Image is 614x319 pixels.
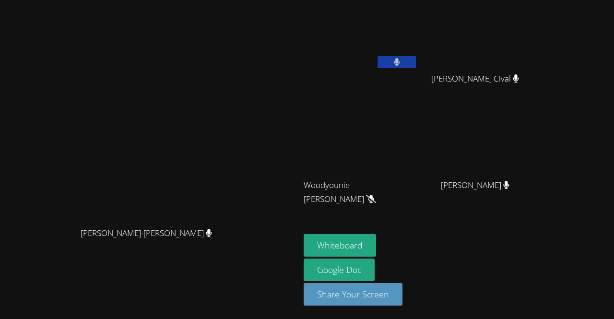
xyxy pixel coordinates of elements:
[304,259,375,281] a: Google Doc
[304,234,376,257] button: Whiteboard
[441,178,509,192] span: [PERSON_NAME]
[304,178,410,206] span: Woodyounie [PERSON_NAME]
[81,226,212,240] span: [PERSON_NAME]-[PERSON_NAME]
[304,283,402,306] button: Share Your Screen
[431,72,519,86] span: [PERSON_NAME] Cival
